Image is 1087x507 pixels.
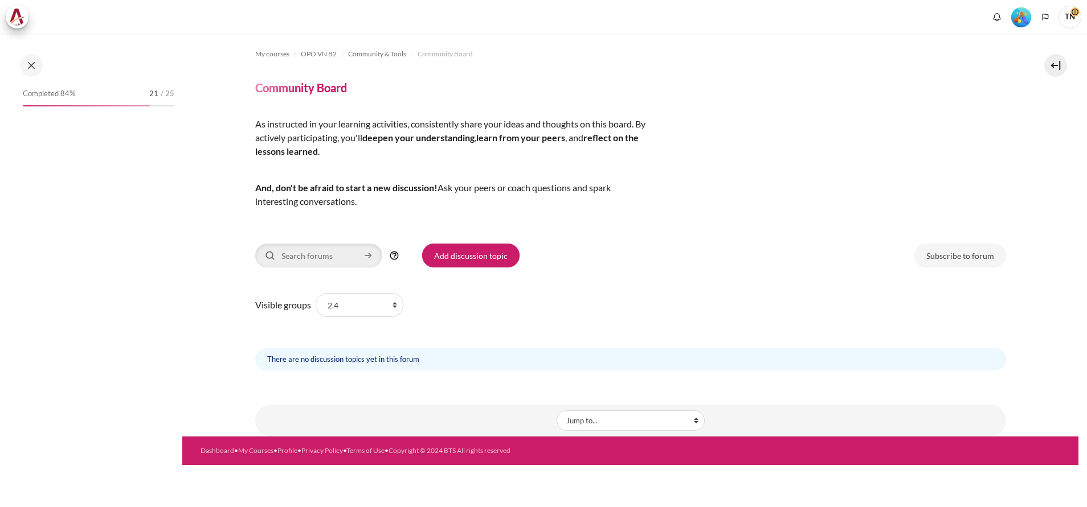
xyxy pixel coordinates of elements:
[1011,7,1031,27] img: Level #5
[255,45,1006,63] nav: Navigation bar
[255,348,1006,370] div: There are no discussion topics yet in this forum
[9,9,25,26] img: Architeck
[389,446,510,455] a: Copyright © 2024 BTS All rights reserved
[1059,6,1081,28] a: User menu
[6,6,34,28] a: Architeck Architeck
[346,446,385,455] a: Terms of Use
[255,182,438,193] strong: And, don't be afraid to start a new discussion!
[1037,9,1054,26] button: Languages
[277,446,297,455] a: Profile
[23,88,75,100] span: Completed 84%
[914,244,1006,267] a: Subscribe to forum
[418,49,473,59] span: Community Board
[988,9,1006,26] div: Show notification window with no new notifications
[362,132,475,143] strong: deepen your understanding
[201,446,679,456] div: • • • • •
[387,250,402,261] a: Help
[255,117,654,158] p: By actively participating, you'll , , and .
[1011,6,1031,27] div: Level #5
[1007,6,1036,27] a: Level #5
[255,80,347,95] h4: Community Board
[255,47,289,61] a: My courses
[301,47,337,61] a: OPO VN B2
[476,132,565,143] strong: learn from your peers
[255,49,289,59] span: My courses
[418,47,473,61] a: Community Board
[255,298,311,312] label: Visible groups
[255,118,634,129] span: As instructed in your learning activities, consistently share your ideas and thoughts on this board.
[348,47,406,61] a: Community & Tools
[149,88,158,100] span: 21
[389,250,399,261] img: Help with Search
[301,446,343,455] a: Privacy Policy
[23,105,150,106] div: 84%
[301,49,337,59] span: OPO VN B2
[255,244,382,267] input: Search forums
[255,181,654,208] p: Ask your peers or coach questions and spark interesting conversations.
[348,49,406,59] span: Community & Tools
[182,34,1078,436] section: Content
[1059,6,1081,28] span: TN
[201,446,234,455] a: Dashboard
[161,88,174,100] span: / 25
[422,244,520,267] a: Add discussion topic
[238,446,273,455] a: My Courses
